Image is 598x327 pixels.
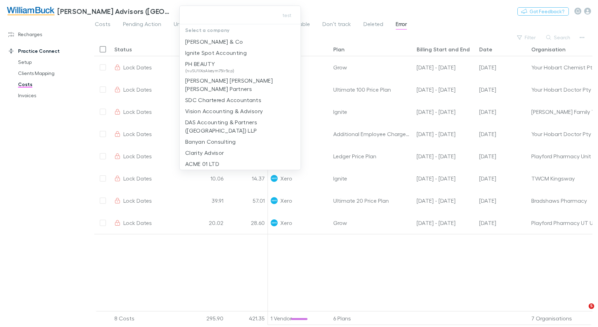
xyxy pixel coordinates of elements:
iframe: Intercom live chat [574,303,591,320]
p: DAS Accounting & Partners ([GEOGRAPHIC_DATA]) LLP [185,118,295,135]
p: Select a company [180,24,301,36]
span: 5 [589,303,594,309]
button: test [276,11,298,19]
span: test [282,11,291,19]
p: Clarity Advisor [185,149,224,157]
p: SDC Chartered Accountants [185,96,261,104]
p: ACME 01 LTD [185,160,219,168]
p: [PERSON_NAME] & Co [185,37,243,46]
span: (nuSU1IXaAkeym75Ir5cp) [185,68,234,74]
p: Vision Accounting & Advisory [185,107,263,115]
p: Ignite Spot Accounting [185,49,247,57]
p: PH BEAUTY [185,60,234,68]
p: Banyan Consulting [185,137,236,146]
p: [PERSON_NAME] [PERSON_NAME] [PERSON_NAME] Partners [185,76,295,93]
